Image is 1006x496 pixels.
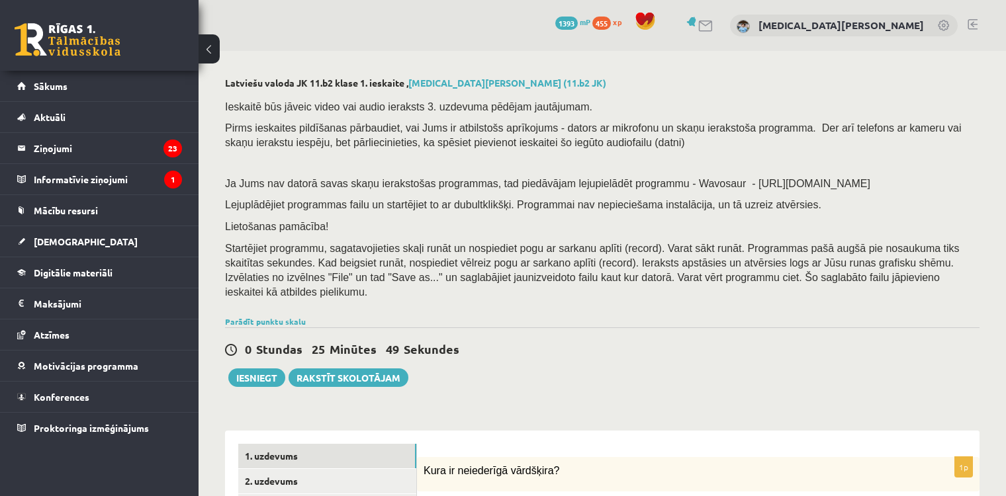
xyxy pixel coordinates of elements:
span: Ja Jums nav datorā savas skaņu ierakstošas programmas, tad piedāvājam lejupielādēt programmu - Wa... [225,178,870,189]
h2: Latviešu valoda JK 11.b2 klase 1. ieskaite , [225,77,980,89]
span: mP [580,17,590,27]
a: [DEMOGRAPHIC_DATA] [17,226,182,257]
span: 0 [245,341,251,356]
span: Mācību resursi [34,204,98,216]
span: Minūtes [330,341,377,356]
a: Parādīt punktu skalu [225,316,306,327]
span: Ieskaitē būs jāveic video vai audio ieraksts 3. uzdevuma pēdējam jautājumam. [225,101,592,112]
a: Rakstīt skolotājam [289,368,408,387]
a: Mācību resursi [17,195,182,226]
span: Atzīmes [34,329,69,341]
span: Motivācijas programma [34,360,138,372]
span: Lejuplādējiet programmas failu un startējiet to ar dubultklikšķi. Programmai nav nepieciešama ins... [225,199,821,210]
legend: Maksājumi [34,288,182,319]
span: Startējiet programmu, sagatavojieties skaļi runāt un nospiediet pogu ar sarkanu aplīti (record). ... [225,243,960,298]
span: Konferences [34,391,89,403]
img: Nikita Kokorevs [737,20,750,33]
a: 455 xp [592,17,628,27]
span: Sekundes [404,341,459,356]
span: 455 [592,17,611,30]
a: Sākums [17,71,182,101]
span: [DEMOGRAPHIC_DATA] [34,235,138,247]
a: Informatīvie ziņojumi1 [17,164,182,194]
i: 1 [164,171,182,188]
i: 23 [163,140,182,157]
a: Maksājumi [17,288,182,319]
a: Atzīmes [17,319,182,350]
span: Digitālie materiāli [34,267,113,278]
legend: Informatīvie ziņojumi [34,164,182,194]
a: Proktoringa izmēģinājums [17,413,182,443]
a: 2. uzdevums [238,469,416,493]
a: Ziņojumi23 [17,133,182,163]
a: [MEDICAL_DATA][PERSON_NAME] [758,19,924,32]
span: Lietošanas pamācība! [225,221,329,232]
span: 25 [312,341,325,356]
span: Aktuāli [34,111,66,123]
a: 1393 mP [555,17,590,27]
a: [MEDICAL_DATA][PERSON_NAME] (11.b2 JK) [408,77,606,89]
span: Kura ir neiederīgā vārdšķira? [424,465,559,476]
span: xp [613,17,621,27]
span: Stundas [256,341,302,356]
span: 1393 [555,17,578,30]
legend: Ziņojumi [34,133,182,163]
span: 49 [386,341,399,356]
a: Digitālie materiāli [17,257,182,288]
a: Aktuāli [17,102,182,132]
a: Rīgas 1. Tālmācības vidusskola [15,23,120,56]
a: Konferences [17,382,182,412]
button: Iesniegt [228,368,285,387]
a: 1. uzdevums [238,444,416,468]
span: Proktoringa izmēģinājums [34,422,149,434]
span: Pirms ieskaites pildīšanas pārbaudiet, vai Jums ir atbilstošs aprīkojums - dators ar mikrofonu un... [225,122,961,148]
span: Sākums [34,80,68,92]
p: 1p [954,456,973,477]
a: Motivācijas programma [17,351,182,381]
